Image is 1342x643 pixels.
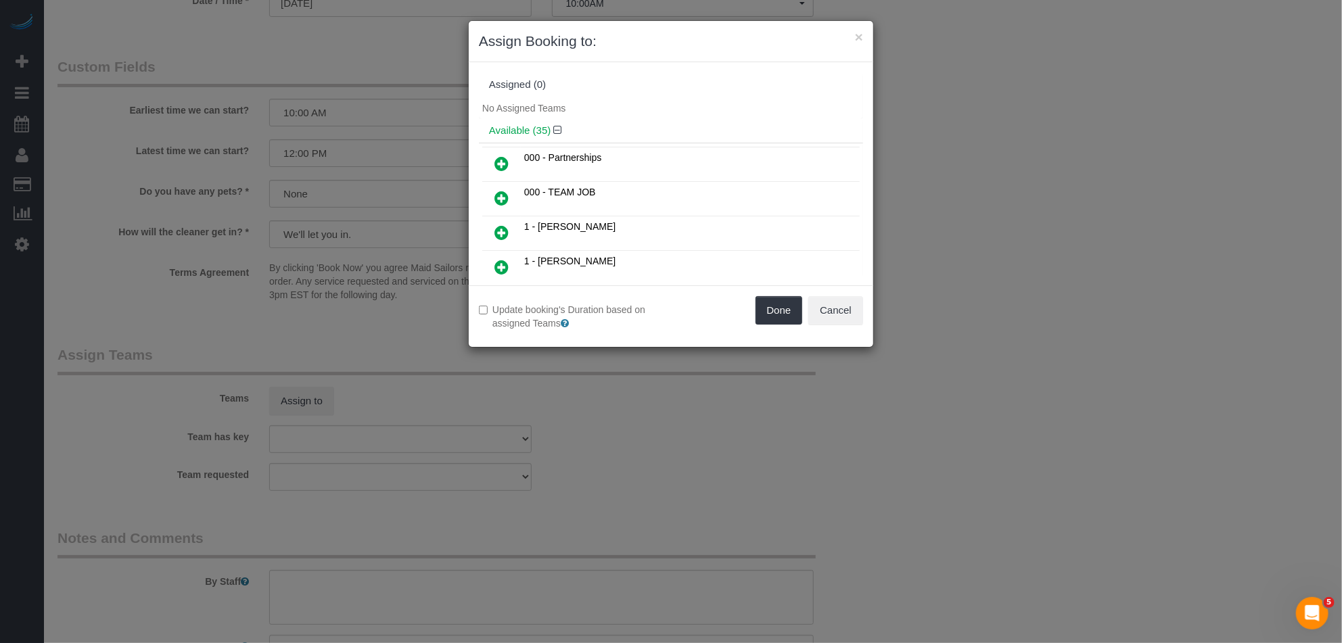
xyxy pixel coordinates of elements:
span: 000 - TEAM JOB [524,187,596,197]
h3: Assign Booking to: [479,31,863,51]
button: × [855,30,863,44]
span: No Assigned Teams [482,103,565,114]
span: 1 - [PERSON_NAME] [524,256,616,266]
span: 1 - [PERSON_NAME] [524,221,616,232]
iframe: Intercom live chat [1296,597,1328,629]
button: Done [756,296,803,325]
span: 5 [1324,597,1335,608]
button: Cancel [808,296,863,325]
span: 000 - Partnerships [524,152,601,163]
h4: Available (35) [489,125,853,137]
label: Update booking's Duration based on assigned Teams [479,303,661,330]
div: Assigned (0) [489,79,853,91]
input: Update booking's Duration based on assigned Teams [479,306,488,314]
